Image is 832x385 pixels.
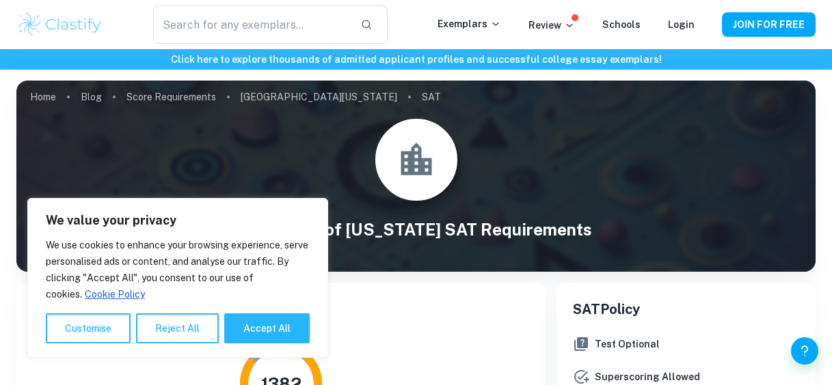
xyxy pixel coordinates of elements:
[3,52,829,67] h6: Click here to explore thousands of admitted applicant profiles and successful college essay exemp...
[136,313,219,343] button: Reject All
[153,5,349,44] input: Search for any exemplars...
[16,217,816,242] h1: University of [US_STATE] SAT Requirements
[241,87,397,106] a: [GEOGRAPHIC_DATA][US_STATE]
[595,337,660,352] h6: Test Optional
[595,369,700,384] h6: Superscoring Allowed
[422,89,441,104] p: SAT
[438,16,501,31] p: Exemplars
[30,87,56,106] a: Home
[722,12,816,37] button: JOIN FOR FREE
[16,11,103,38] img: Clastify logo
[27,198,328,358] div: We value your privacy
[573,299,799,319] h2: SAT Policy
[126,87,216,106] a: Score Requirements
[224,313,310,343] button: Accept All
[46,313,131,343] button: Customise
[602,19,641,30] a: Schools
[791,337,818,365] button: Help and Feedback
[84,288,146,300] a: Cookie Policy
[528,18,575,33] p: Review
[46,237,310,302] p: We use cookies to enhance your browsing experience, serve personalised ads or content, and analys...
[668,19,695,30] a: Login
[81,87,102,106] a: Blog
[46,212,310,229] p: We value your privacy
